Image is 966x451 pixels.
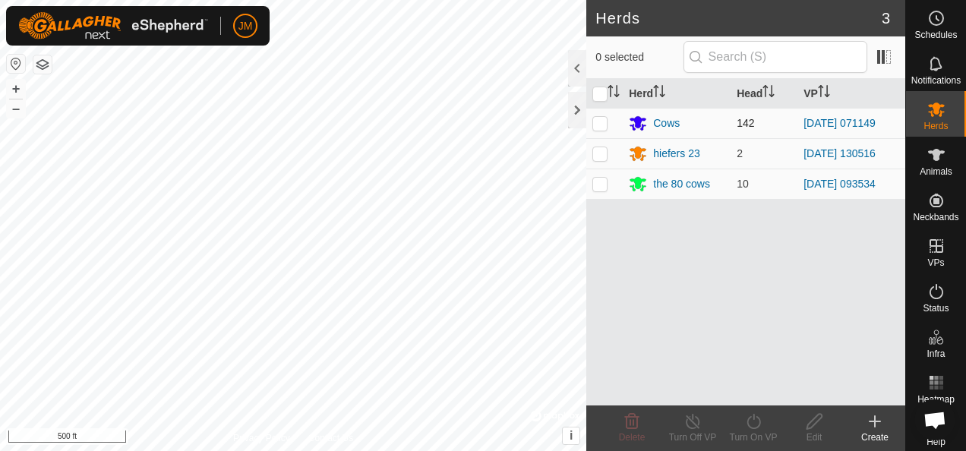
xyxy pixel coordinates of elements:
[882,7,890,30] span: 3
[570,429,573,442] span: i
[595,9,882,27] h2: Herds
[653,115,680,131] div: Cows
[917,395,955,404] span: Heatmap
[797,79,905,109] th: VP
[911,76,961,85] span: Notifications
[563,427,579,444] button: i
[619,432,646,443] span: Delete
[662,430,723,444] div: Turn Off VP
[784,430,844,444] div: Edit
[7,99,25,118] button: –
[844,430,905,444] div: Create
[803,117,876,129] a: [DATE] 071149
[238,18,253,34] span: JM
[737,178,749,190] span: 10
[927,258,944,267] span: VPs
[737,117,754,129] span: 142
[723,430,784,444] div: Turn On VP
[803,178,876,190] a: [DATE] 093534
[7,80,25,98] button: +
[33,55,52,74] button: Map Layers
[653,146,699,162] div: hiefers 23
[818,87,830,99] p-sorticon: Activate to sort
[927,437,945,446] span: Help
[927,349,945,358] span: Infra
[923,304,949,313] span: Status
[7,55,25,73] button: Reset Map
[18,12,208,39] img: Gallagher Logo
[308,431,353,445] a: Contact Us
[595,49,683,65] span: 0 selected
[653,87,665,99] p-sorticon: Activate to sort
[762,87,775,99] p-sorticon: Activate to sort
[914,30,957,39] span: Schedules
[914,399,955,440] div: Open chat
[737,147,743,159] span: 2
[803,147,876,159] a: [DATE] 130516
[233,431,290,445] a: Privacy Policy
[913,213,958,222] span: Neckbands
[623,79,731,109] th: Herd
[683,41,867,73] input: Search (S)
[923,121,948,131] span: Herds
[920,167,952,176] span: Animals
[653,176,710,192] div: the 80 cows
[731,79,797,109] th: Head
[608,87,620,99] p-sorticon: Activate to sort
